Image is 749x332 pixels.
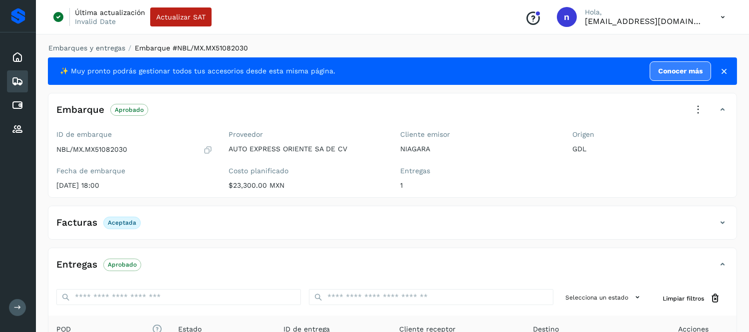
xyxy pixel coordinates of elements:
label: Cliente emisor [401,130,557,139]
h4: Embarque [56,104,104,116]
div: Proveedores [7,118,28,140]
label: Origen [572,130,729,139]
p: [DATE] 18:00 [56,181,213,190]
p: Aceptada [108,219,136,226]
p: NIAGARA [401,145,557,153]
p: Última actualización [75,8,145,17]
nav: breadcrumb [48,43,737,53]
p: AUTO EXPRESS ORIENTE SA DE CV [229,145,385,153]
label: ID de embarque [56,130,213,139]
span: Embarque #NBL/MX.MX51082030 [135,44,248,52]
button: Selecciona un estado [561,289,647,306]
span: ✨ Muy pronto podrás gestionar todos tus accesorios desde esta misma página. [60,66,335,76]
label: Entregas [401,167,557,175]
p: Aprobado [115,106,144,113]
p: Aprobado [108,261,137,268]
div: Cuentas por pagar [7,94,28,116]
div: Embarques [7,70,28,92]
a: Embarques y entregas [48,44,125,52]
div: Inicio [7,46,28,68]
p: Invalid Date [75,17,116,26]
a: Conocer más [650,61,711,81]
p: NBL/MX.MX51082030 [56,145,127,154]
label: Proveedor [229,130,385,139]
label: Costo planificado [229,167,385,175]
h4: Entregas [56,259,97,271]
p: $23,300.00 MXN [229,181,385,190]
div: FacturasAceptada [48,214,737,239]
button: Limpiar filtros [655,289,729,308]
label: Fecha de embarque [56,167,213,175]
div: EntregasAprobado [48,256,737,281]
span: Limpiar filtros [663,294,704,303]
span: Actualizar SAT [156,13,206,20]
div: EmbarqueAprobado [48,101,737,126]
h4: Facturas [56,217,97,229]
p: GDL [572,145,729,153]
button: Actualizar SAT [150,7,212,26]
p: 1 [401,181,557,190]
p: niagara+prod@solvento.mx [585,16,705,26]
p: Hola, [585,8,705,16]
